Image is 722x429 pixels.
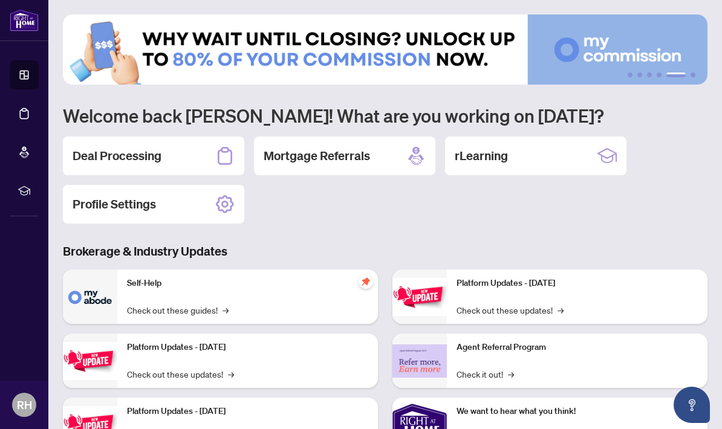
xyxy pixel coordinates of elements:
[628,73,633,77] button: 1
[228,367,234,381] span: →
[457,341,698,354] p: Agent Referral Program
[457,303,564,317] a: Check out these updates!→
[657,73,662,77] button: 4
[127,303,229,317] a: Check out these guides!→
[73,196,156,213] h2: Profile Settings
[359,274,373,289] span: pushpin
[637,73,642,77] button: 2
[457,405,698,418] p: We want to hear what you think!
[127,405,368,418] p: Platform Updates - [DATE]
[691,73,695,77] button: 6
[17,396,32,413] span: RH
[10,9,39,31] img: logo
[127,341,368,354] p: Platform Updates - [DATE]
[392,278,447,316] img: Platform Updates - June 23, 2025
[264,147,370,164] h2: Mortgage Referrals
[223,303,229,317] span: →
[508,367,514,381] span: →
[73,147,161,164] h2: Deal Processing
[558,303,564,317] span: →
[674,387,710,423] button: Open asap
[392,344,447,378] img: Agent Referral Program
[457,367,514,381] a: Check it out!→
[127,367,234,381] a: Check out these updates!→
[63,342,117,380] img: Platform Updates - September 16, 2025
[455,147,508,164] h2: rLearning
[647,73,652,77] button: 3
[63,243,707,260] h3: Brokerage & Industry Updates
[127,277,368,290] p: Self-Help
[666,73,686,77] button: 5
[63,104,707,127] h1: Welcome back [PERSON_NAME]! What are you working on [DATE]?
[63,15,707,85] img: Slide 4
[63,269,117,324] img: Self-Help
[457,277,698,290] p: Platform Updates - [DATE]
